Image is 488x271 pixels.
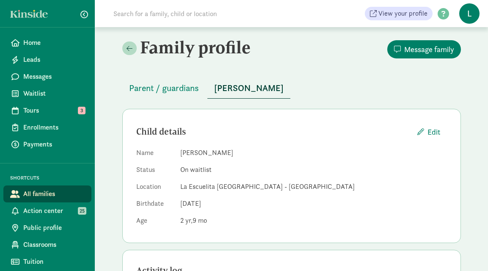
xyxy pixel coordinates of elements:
[122,83,206,93] a: Parent / guardians
[3,219,91,236] a: Public profile
[3,68,91,85] a: Messages
[365,7,433,20] a: View your profile
[193,216,207,225] span: 9
[23,55,85,65] span: Leads
[23,139,85,149] span: Payments
[180,148,447,158] dd: [PERSON_NAME]
[214,81,284,95] span: [PERSON_NAME]
[459,3,480,24] span: L
[3,202,91,219] a: Action center 25
[23,206,85,216] span: Action center
[23,223,85,233] span: Public profile
[446,230,488,271] iframe: Chat Widget
[3,185,91,202] a: All families
[3,253,91,270] a: Tuition
[3,236,91,253] a: Classrooms
[180,199,201,208] span: [DATE]
[23,88,85,99] span: Waitlist
[378,8,427,19] span: View your profile
[136,216,174,229] dt: Age
[23,189,85,199] span: All families
[23,257,85,267] span: Tuition
[122,37,290,58] h2: Family profile
[78,107,85,114] span: 3
[136,199,174,212] dt: Birthdate
[78,207,86,215] span: 25
[3,51,91,68] a: Leads
[3,136,91,153] a: Payments
[207,83,290,93] a: [PERSON_NAME]
[427,126,440,138] span: Edit
[180,216,193,225] span: 2
[404,44,454,55] span: Message family
[136,182,174,195] dt: Location
[136,125,411,138] div: Child details
[122,78,206,98] button: Parent / guardians
[3,102,91,119] a: Tours 3
[108,5,346,22] input: Search for a family, child or location
[23,240,85,250] span: Classrooms
[23,105,85,116] span: Tours
[129,81,199,95] span: Parent / guardians
[136,148,174,161] dt: Name
[3,85,91,102] a: Waitlist
[23,72,85,82] span: Messages
[23,122,85,133] span: Enrollments
[180,182,447,192] dd: La Escuelita [GEOGRAPHIC_DATA] - [GEOGRAPHIC_DATA]
[3,34,91,51] a: Home
[387,40,461,58] button: Message family
[23,38,85,48] span: Home
[180,165,447,175] dd: On waitlist
[411,123,447,141] button: Edit
[136,165,174,178] dt: Status
[3,119,91,136] a: Enrollments
[207,78,290,99] button: [PERSON_NAME]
